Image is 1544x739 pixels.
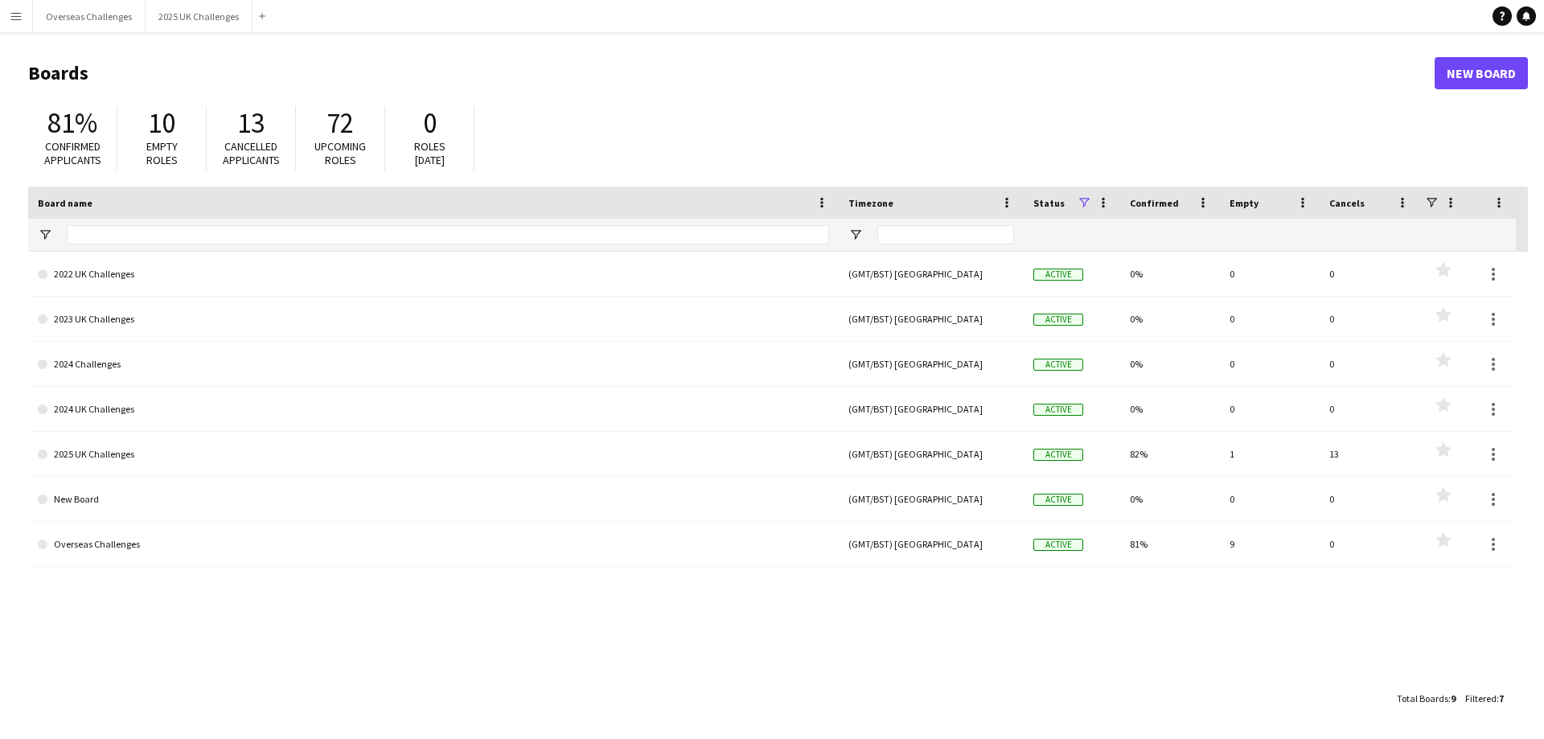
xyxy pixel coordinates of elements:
[839,477,1024,521] div: (GMT/BST) [GEOGRAPHIC_DATA]
[1220,477,1320,521] div: 0
[38,297,829,342] a: 2023 UK Challenges
[1329,197,1365,209] span: Cancels
[1033,404,1083,416] span: Active
[38,477,829,522] a: New Board
[1320,522,1419,566] div: 0
[1120,342,1220,386] div: 0%
[839,342,1024,386] div: (GMT/BST) [GEOGRAPHIC_DATA]
[1130,197,1179,209] span: Confirmed
[146,139,178,167] span: Empty roles
[1033,449,1083,461] span: Active
[1120,432,1220,476] div: 82%
[1499,692,1504,704] span: 7
[67,225,829,244] input: Board name Filter Input
[1033,539,1083,551] span: Active
[1220,297,1320,341] div: 0
[146,1,253,32] button: 2025 UK Challenges
[1320,432,1419,476] div: 13
[314,139,366,167] span: Upcoming roles
[1220,387,1320,431] div: 0
[38,197,92,209] span: Board name
[1465,692,1497,704] span: Filtered
[38,432,829,477] a: 2025 UK Challenges
[223,139,280,167] span: Cancelled applicants
[1033,314,1083,326] span: Active
[1033,269,1083,281] span: Active
[1451,692,1456,704] span: 9
[1465,683,1504,714] div: :
[1120,297,1220,341] div: 0%
[38,342,829,387] a: 2024 Challenges
[1220,342,1320,386] div: 0
[1320,387,1419,431] div: 0
[839,297,1024,341] div: (GMT/BST) [GEOGRAPHIC_DATA]
[38,387,829,432] a: 2024 UK Challenges
[877,225,1014,244] input: Timezone Filter Input
[1033,359,1083,371] span: Active
[1033,197,1065,209] span: Status
[1320,342,1419,386] div: 0
[28,61,1435,85] h1: Boards
[38,522,829,567] a: Overseas Challenges
[1320,297,1419,341] div: 0
[1220,252,1320,296] div: 0
[1435,57,1528,89] a: New Board
[1120,252,1220,296] div: 0%
[1320,252,1419,296] div: 0
[839,522,1024,566] div: (GMT/BST) [GEOGRAPHIC_DATA]
[839,252,1024,296] div: (GMT/BST) [GEOGRAPHIC_DATA]
[839,432,1024,476] div: (GMT/BST) [GEOGRAPHIC_DATA]
[1120,387,1220,431] div: 0%
[33,1,146,32] button: Overseas Challenges
[423,105,437,141] span: 0
[839,387,1024,431] div: (GMT/BST) [GEOGRAPHIC_DATA]
[1220,522,1320,566] div: 9
[1320,477,1419,521] div: 0
[1220,432,1320,476] div: 1
[848,228,863,242] button: Open Filter Menu
[1230,197,1259,209] span: Empty
[1397,692,1448,704] span: Total Boards
[38,228,52,242] button: Open Filter Menu
[47,105,97,141] span: 81%
[237,105,265,141] span: 13
[1120,522,1220,566] div: 81%
[38,252,829,297] a: 2022 UK Challenges
[414,139,446,167] span: Roles [DATE]
[326,105,354,141] span: 72
[1120,477,1220,521] div: 0%
[848,197,893,209] span: Timezone
[1397,683,1456,714] div: :
[44,139,101,167] span: Confirmed applicants
[148,105,175,141] span: 10
[1033,494,1083,506] span: Active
